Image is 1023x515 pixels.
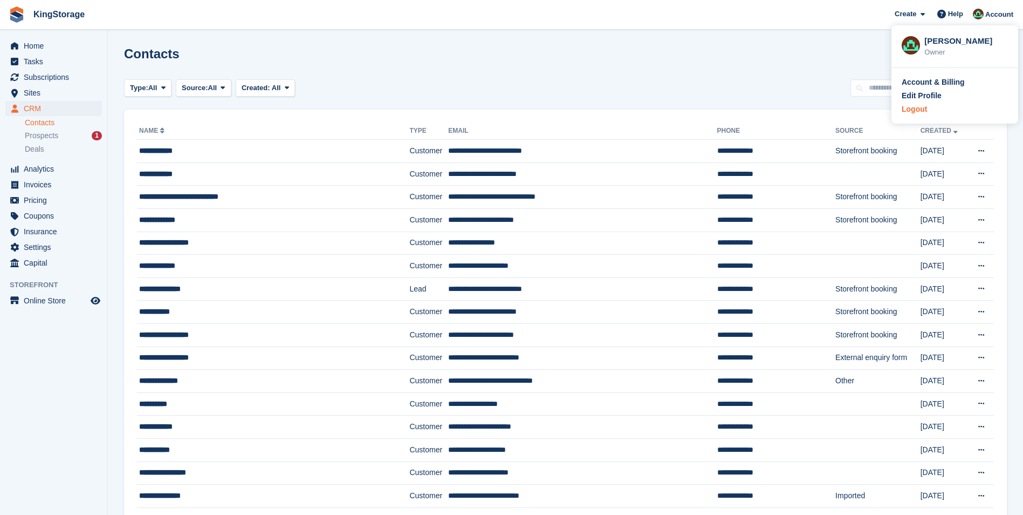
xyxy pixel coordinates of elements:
span: Source: [182,83,208,93]
span: Prospects [25,131,58,141]
button: Source: All [176,79,231,97]
button: Type: All [124,79,171,97]
td: [DATE] [921,301,967,324]
a: menu [5,293,102,308]
td: [DATE] [921,186,967,209]
td: [DATE] [921,232,967,255]
span: Tasks [24,54,88,69]
th: Source [835,123,921,140]
td: [DATE] [921,323,967,347]
span: Create [895,9,916,19]
td: [DATE] [921,347,967,370]
div: [PERSON_NAME] [924,35,1008,45]
td: [DATE] [921,416,967,439]
img: John King [902,36,920,55]
span: CRM [24,101,88,116]
span: Account [985,9,1013,20]
th: Type [409,123,448,140]
button: Export [889,46,937,64]
span: Settings [24,240,88,255]
img: stora-icon-8386f47178a22dfd0bd8f6a31ec36ba5ce8667c1dd55bd0f319d3a0aa187defe.svg [9,6,25,23]
span: Storefront [10,280,107,290]
a: Created [921,127,960,134]
div: Logout [902,104,927,115]
td: Customer [409,255,448,278]
td: Customer [409,208,448,232]
span: Created: [242,84,270,92]
a: menu [5,177,102,192]
td: Storefront booking [835,186,921,209]
td: Customer [409,416,448,439]
a: menu [5,193,102,208]
td: Customer [409,301,448,324]
td: Imported [835,485,921,508]
span: Pricing [24,193,88,208]
a: Logout [902,104,1008,115]
div: Account & Billing [902,77,965,88]
a: menu [5,101,102,116]
a: menu [5,224,102,239]
td: Customer [409,370,448,393]
a: Preview store [89,294,102,307]
div: Edit Profile [902,90,942,101]
td: Lead [409,277,448,301]
td: Customer [409,485,448,508]
span: Type: [130,83,148,93]
span: Analytics [24,161,88,177]
td: Customer [409,323,448,347]
a: menu [5,38,102,53]
a: Deals [25,144,102,155]
td: [DATE] [921,438,967,462]
td: Storefront booking [835,208,921,232]
th: Email [448,123,717,140]
td: [DATE] [921,140,967,163]
div: 1 [92,131,102,140]
h1: Contacts [124,46,180,61]
a: menu [5,54,102,69]
td: [DATE] [921,162,967,186]
span: All [208,83,217,93]
a: menu [5,240,102,255]
td: Storefront booking [835,323,921,347]
td: Other [835,370,921,393]
td: Customer [409,347,448,370]
img: John King [973,9,984,19]
td: Storefront booking [835,301,921,324]
a: menu [5,208,102,223]
span: Online Store [24,293,88,308]
td: [DATE] [921,208,967,232]
td: Customer [409,162,448,186]
a: Name [139,127,167,134]
span: Subscriptions [24,70,88,85]
div: Owner [924,47,1008,58]
td: [DATE] [921,370,967,393]
a: menu [5,70,102,85]
td: [DATE] [921,462,967,485]
td: [DATE] [921,485,967,508]
span: All [148,83,157,93]
span: Help [948,9,963,19]
span: Coupons [24,208,88,223]
td: Storefront booking [835,277,921,301]
a: menu [5,255,102,270]
span: Deals [25,144,44,154]
a: KingStorage [29,5,89,23]
td: [DATE] [921,255,967,278]
a: Contacts [25,118,102,128]
td: Customer [409,438,448,462]
button: Created: All [236,79,295,97]
td: Customer [409,392,448,416]
a: menu [5,85,102,100]
span: All [272,84,281,92]
a: menu [5,161,102,177]
span: Capital [24,255,88,270]
td: External enquiry form [835,347,921,370]
td: [DATE] [921,277,967,301]
span: Invoices [24,177,88,192]
a: Prospects 1 [25,130,102,141]
td: Customer [409,232,448,255]
span: Insurance [24,224,88,239]
td: Customer [409,140,448,163]
td: Customer [409,186,448,209]
span: Home [24,38,88,53]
